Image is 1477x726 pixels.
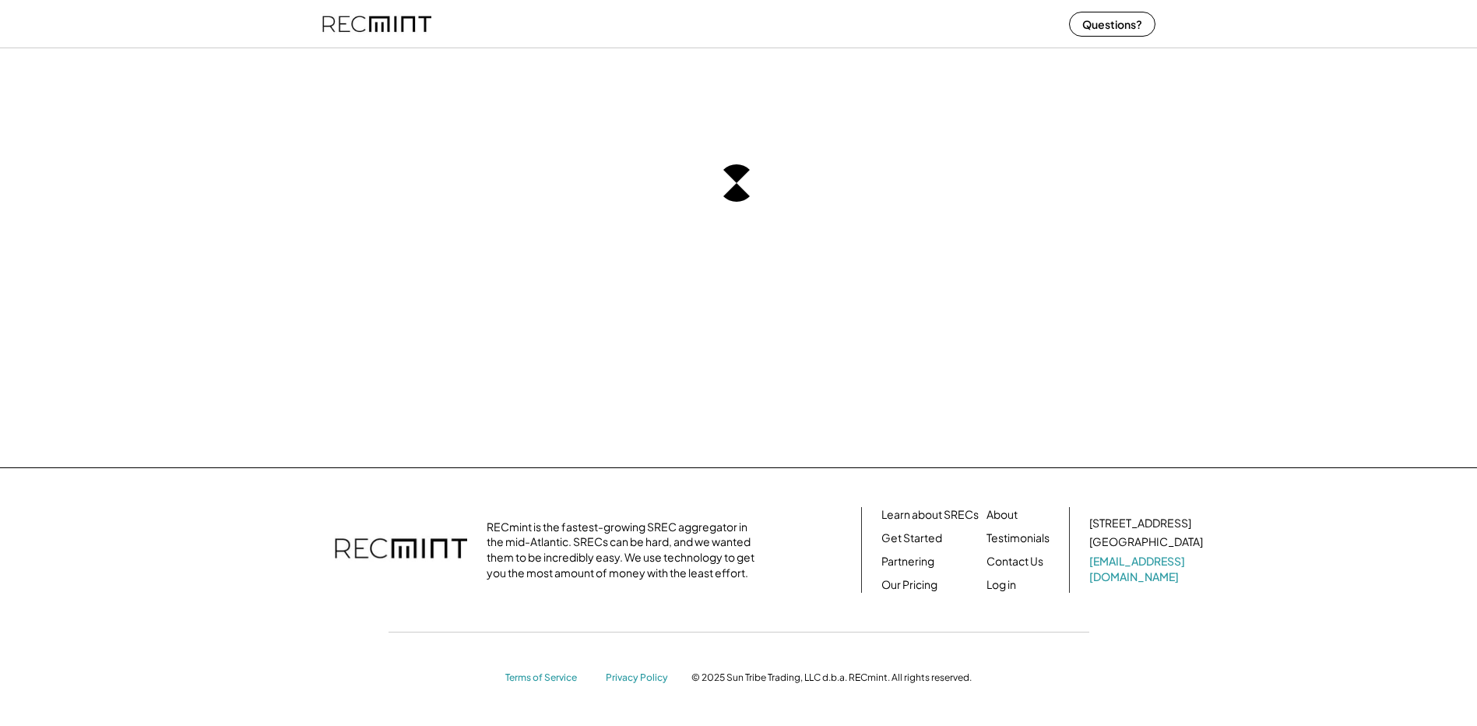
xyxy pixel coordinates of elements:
[691,671,972,684] div: © 2025 Sun Tribe Trading, LLC d.b.a. RECmint. All rights reserved.
[986,507,1018,523] a: About
[322,3,431,44] img: recmint-logotype%403x%20%281%29.jpeg
[1089,554,1206,584] a: [EMAIL_ADDRESS][DOMAIN_NAME]
[1089,516,1191,531] div: [STREET_ADDRESS]
[487,520,763,580] div: RECmint is the fastest-growing SREC aggregator in the mid-Atlantic. SRECs can be hard, and we wan...
[335,523,467,577] img: recmint-logotype%403x.png
[986,554,1043,569] a: Contact Us
[881,530,942,546] a: Get Started
[986,577,1016,593] a: Log in
[881,507,979,523] a: Learn about SRECs
[986,530,1050,546] a: Testimonials
[1089,534,1203,550] div: [GEOGRAPHIC_DATA]
[606,671,676,685] a: Privacy Policy
[881,577,937,593] a: Our Pricing
[1069,12,1155,37] button: Questions?
[505,671,591,685] a: Terms of Service
[881,554,934,569] a: Partnering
